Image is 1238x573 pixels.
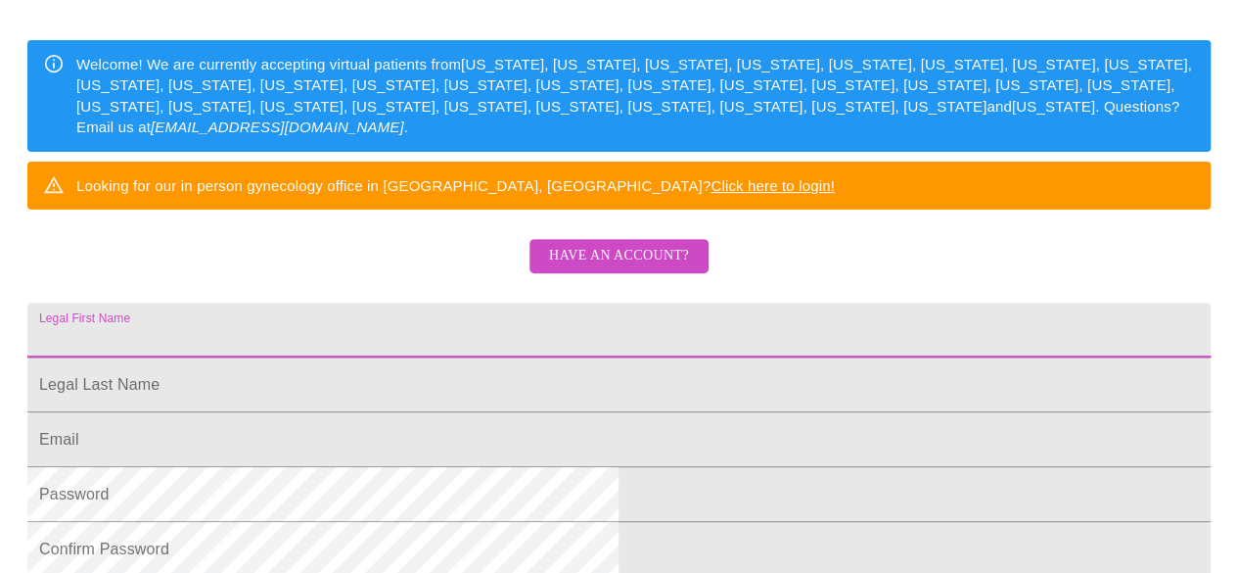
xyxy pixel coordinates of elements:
[711,177,835,194] a: Click here to login!
[549,244,689,268] span: Have an account?
[76,167,835,204] div: Looking for our in person gynecology office in [GEOGRAPHIC_DATA], [GEOGRAPHIC_DATA]?
[76,46,1195,146] div: Welcome! We are currently accepting virtual patients from [US_STATE], [US_STATE], [US_STATE], [US...
[529,239,709,273] button: Have an account?
[525,261,713,277] a: Have an account?
[151,119,404,135] em: [EMAIL_ADDRESS][DOMAIN_NAME]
